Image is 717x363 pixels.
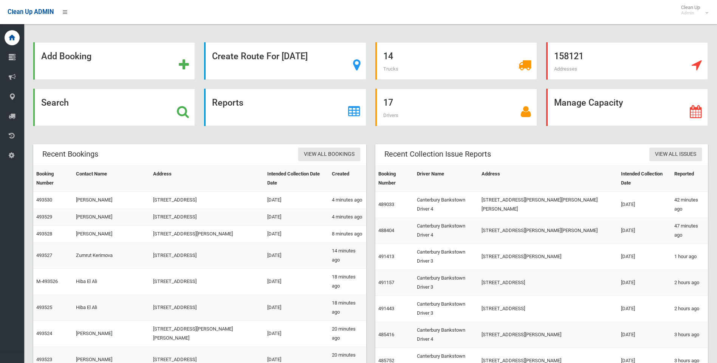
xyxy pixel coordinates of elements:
[375,166,414,192] th: Booking Number
[212,51,308,62] strong: Create Route For [DATE]
[33,42,195,80] a: Add Booking
[33,166,73,192] th: Booking Number
[618,192,671,218] td: [DATE]
[479,218,618,244] td: [STREET_ADDRESS][PERSON_NAME][PERSON_NAME]
[414,166,479,192] th: Driver Name
[414,192,479,218] td: Canterbury Bankstown Driver 4
[414,244,479,270] td: Canterbury Bankstown Driver 3
[329,295,366,321] td: 18 minutes ago
[671,192,708,218] td: 42 minutes ago
[383,97,393,108] strong: 17
[618,166,671,192] th: Intended Collection Date
[298,148,360,162] a: View All Bookings
[73,321,150,347] td: [PERSON_NAME]
[479,244,618,270] td: [STREET_ADDRESS][PERSON_NAME]
[329,226,366,243] td: 8 minutes ago
[618,270,671,296] td: [DATE]
[36,214,52,220] a: 493529
[264,295,329,321] td: [DATE]
[212,97,243,108] strong: Reports
[671,244,708,270] td: 1 hour ago
[414,218,479,244] td: Canterbury Bankstown Driver 4
[375,42,537,80] a: 14 Trucks
[554,51,584,62] strong: 158121
[378,306,394,311] a: 491443
[671,270,708,296] td: 2 hours ago
[378,280,394,285] a: 491157
[414,296,479,322] td: Canterbury Bankstown Driver 3
[681,10,700,16] small: Admin
[677,5,708,16] span: Clean Up
[33,89,195,126] a: Search
[36,252,52,258] a: 493527
[329,269,366,295] td: 18 minutes ago
[36,305,52,310] a: 493525
[73,166,150,192] th: Contact Name
[264,226,329,243] td: [DATE]
[378,228,394,233] a: 488404
[150,192,264,209] td: [STREET_ADDRESS]
[264,192,329,209] td: [DATE]
[150,269,264,295] td: [STREET_ADDRESS]
[73,226,150,243] td: [PERSON_NAME]
[150,226,264,243] td: [STREET_ADDRESS][PERSON_NAME]
[671,218,708,244] td: 47 minutes ago
[264,243,329,269] td: [DATE]
[36,278,58,284] a: M-493526
[618,218,671,244] td: [DATE]
[479,166,618,192] th: Address
[554,66,577,72] span: Addresses
[150,166,264,192] th: Address
[33,147,107,162] header: Recent Bookings
[36,357,52,362] a: 493523
[36,231,52,237] a: 493528
[73,269,150,295] td: Hiba El Ali
[479,296,618,322] td: [STREET_ADDRESS]
[204,89,366,126] a: Reports
[618,244,671,270] td: [DATE]
[383,66,398,72] span: Trucks
[479,322,618,348] td: [STREET_ADDRESS][PERSON_NAME]
[150,209,264,226] td: [STREET_ADDRESS]
[554,97,623,108] strong: Manage Capacity
[150,243,264,269] td: [STREET_ADDRESS]
[41,51,91,62] strong: Add Booking
[73,243,150,269] td: Zumrut Kerimova
[264,209,329,226] td: [DATE]
[150,321,264,347] td: [STREET_ADDRESS][PERSON_NAME][PERSON_NAME]
[378,201,394,207] a: 489033
[150,295,264,321] td: [STREET_ADDRESS]
[383,51,393,62] strong: 14
[414,322,479,348] td: Canterbury Bankstown Driver 4
[73,192,150,209] td: [PERSON_NAME]
[618,322,671,348] td: [DATE]
[36,197,52,203] a: 493530
[414,270,479,296] td: Canterbury Bankstown Driver 3
[36,331,52,336] a: 493524
[378,254,394,259] a: 491413
[329,209,366,226] td: 4 minutes ago
[73,295,150,321] td: Hiba El Ali
[546,42,708,80] a: 158121 Addresses
[479,192,618,218] td: [STREET_ADDRESS][PERSON_NAME][PERSON_NAME][PERSON_NAME]
[264,269,329,295] td: [DATE]
[329,192,366,209] td: 4 minutes ago
[73,209,150,226] td: [PERSON_NAME]
[671,166,708,192] th: Reported
[479,270,618,296] td: [STREET_ADDRESS]
[329,321,366,347] td: 20 minutes ago
[329,166,366,192] th: Created
[383,112,398,118] span: Drivers
[546,89,708,126] a: Manage Capacity
[264,166,329,192] th: Intended Collection Date Date
[378,332,394,337] a: 485416
[264,321,329,347] td: [DATE]
[671,322,708,348] td: 3 hours ago
[618,296,671,322] td: [DATE]
[671,296,708,322] td: 2 hours ago
[375,147,500,162] header: Recent Collection Issue Reports
[41,97,69,108] strong: Search
[8,8,54,15] span: Clean Up ADMIN
[375,89,537,126] a: 17 Drivers
[649,148,702,162] a: View All Issues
